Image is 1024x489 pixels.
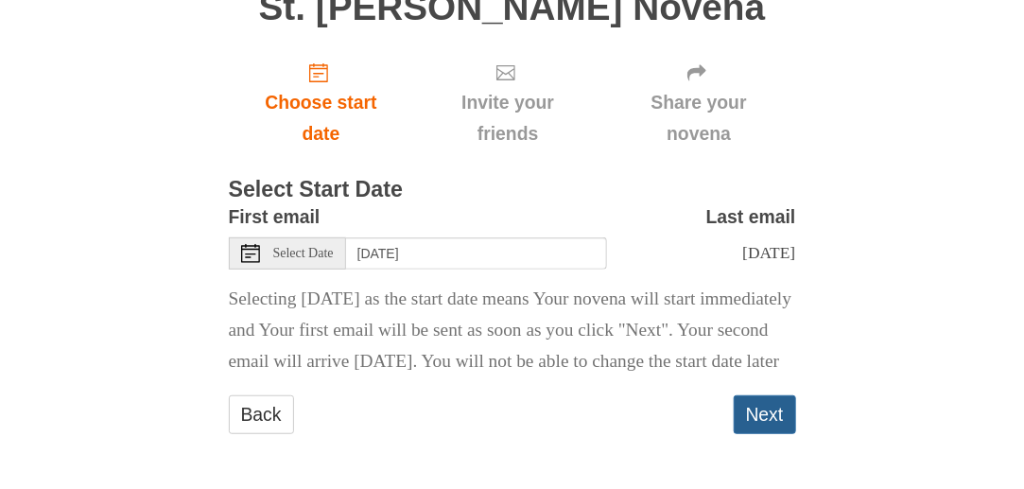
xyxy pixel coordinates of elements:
span: Share your novena [621,87,777,149]
input: Use the arrow keys to pick a date [346,237,607,270]
h3: Select Start Date [229,178,796,202]
span: Choose start date [248,87,395,149]
span: Invite your friends [432,87,582,149]
span: [DATE] [742,243,795,262]
div: Click "Next" to confirm your start date first. [602,46,796,159]
a: Back [229,395,294,434]
a: Choose start date [229,46,414,159]
span: Select Date [273,247,334,260]
label: First email [229,201,321,233]
p: Selecting [DATE] as the start date means Your novena will start immediately and Your first email ... [229,284,796,377]
div: Click "Next" to confirm your start date first. [413,46,601,159]
label: Last email [706,201,796,233]
button: Next [734,395,796,434]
